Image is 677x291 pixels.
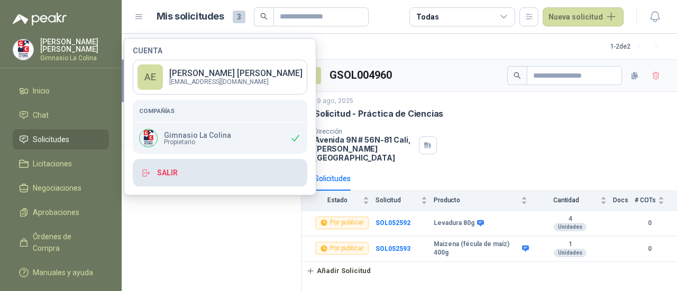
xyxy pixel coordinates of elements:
[133,123,307,154] div: Company LogoGimnasio La ColinaPropietario
[33,85,50,97] span: Inicio
[514,72,521,79] span: search
[13,227,109,258] a: Órdenes de Compra
[40,38,109,53] p: [PERSON_NAME] [PERSON_NAME]
[164,139,231,145] span: Propietario
[314,96,353,106] p: 19 ago, 2025
[157,9,224,24] h1: Mis solicitudes
[233,11,245,23] span: 3
[315,217,369,229] div: Por publicar
[138,64,163,90] div: AE
[301,191,376,210] th: Estado
[314,108,443,119] p: Solicitud - Práctica de Ciencias
[543,7,624,26] button: Nueva solicitud
[554,223,587,231] div: Unidades
[169,69,303,78] p: [PERSON_NAME] [PERSON_NAME]
[164,132,231,139] p: Gimnasio La Colina
[13,178,109,198] a: Negociaciones
[139,106,301,116] h5: Compañías
[133,159,307,186] button: Salir
[376,196,419,204] span: Solicitud
[635,196,656,204] span: # COTs
[635,244,664,254] b: 0
[315,242,369,255] div: Por publicar
[260,13,268,20] span: search
[635,191,677,210] th: # COTs
[13,105,109,125] a: Chat
[169,79,303,85] p: [EMAIL_ADDRESS][DOMAIN_NAME]
[33,134,69,145] span: Solicitudes
[534,240,607,249] b: 1
[301,262,677,280] a: Añadir Solicitud
[33,206,79,218] span: Aprobaciones
[314,196,361,204] span: Estado
[434,196,519,204] span: Producto
[133,60,307,95] a: AE[PERSON_NAME] [PERSON_NAME][EMAIL_ADDRESS][DOMAIN_NAME]
[13,81,109,101] a: Inicio
[13,13,67,25] img: Logo peakr
[33,231,99,254] span: Órdenes de Compra
[33,158,72,170] span: Licitaciones
[330,67,394,83] h3: GSOL004960
[33,182,81,194] span: Negociaciones
[13,129,109,149] a: Solicitudes
[13,154,109,174] a: Licitaciones
[314,173,351,184] div: Solicitudes
[434,240,519,257] b: Maizena (fécula de maíz) 400g
[376,191,434,210] th: Solicitud
[33,267,93,278] span: Manuales y ayuda
[133,47,307,54] h4: Cuenta
[635,218,664,228] b: 0
[610,38,664,55] div: 1 - 2 de 2
[534,191,613,210] th: Cantidad
[13,40,33,60] img: Company Logo
[554,249,587,257] div: Unidades
[40,55,109,61] p: Gimnasio La Colina
[434,219,474,228] b: Levadura 80g
[434,191,534,210] th: Producto
[376,219,410,227] a: SOL052592
[301,262,376,280] button: Añadir Solicitud
[314,128,415,135] p: Dirección
[13,202,109,222] a: Aprobaciones
[33,109,49,121] span: Chat
[534,215,607,223] b: 4
[314,135,415,162] p: Avenida 9N # 56N-81 Cali , [PERSON_NAME][GEOGRAPHIC_DATA]
[13,262,109,283] a: Manuales y ayuda
[416,11,438,23] div: Todas
[613,191,635,210] th: Docs
[534,196,598,204] span: Cantidad
[140,129,157,147] img: Company Logo
[376,245,410,252] a: SOL052593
